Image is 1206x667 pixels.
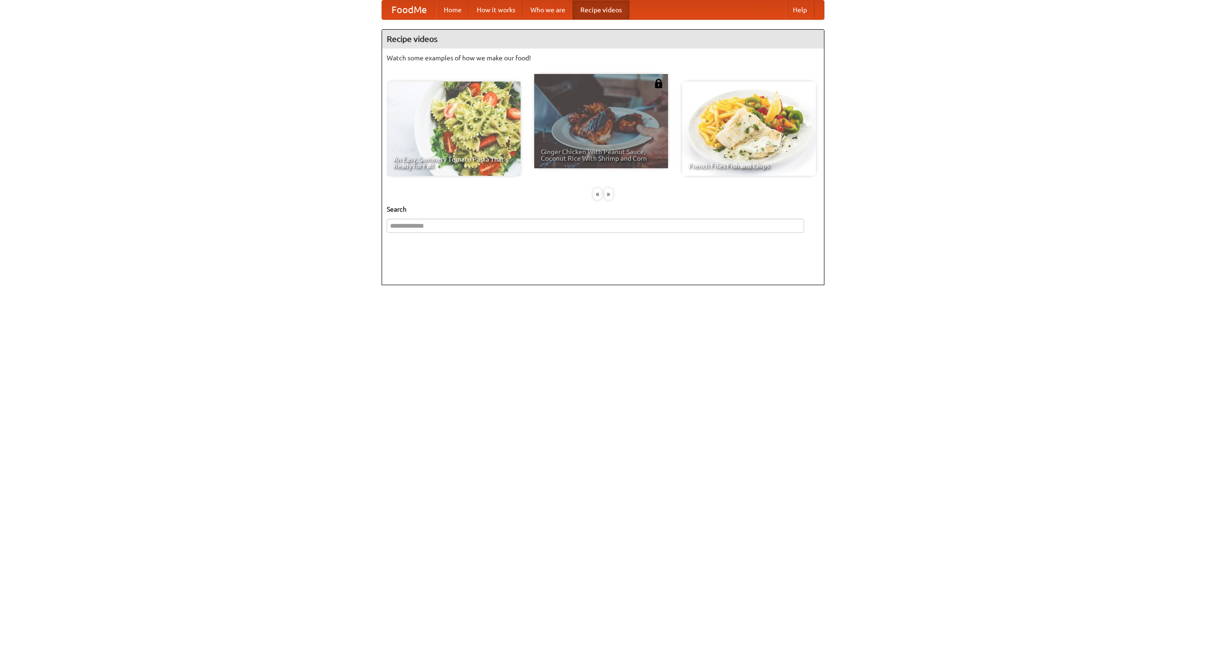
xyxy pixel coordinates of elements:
[654,79,663,88] img: 483408.png
[393,156,514,169] span: An Easy, Summery Tomato Pasta That's Ready for Fall
[785,0,815,19] a: Help
[387,82,521,176] a: An Easy, Summery Tomato Pasta That's Ready for Fall
[469,0,523,19] a: How it works
[682,82,816,176] a: French Fries Fish and Chips
[593,188,602,200] div: «
[523,0,573,19] a: Who we are
[573,0,629,19] a: Recipe videos
[604,188,613,200] div: »
[382,0,436,19] a: FoodMe
[387,205,819,214] h5: Search
[387,53,819,63] p: Watch some examples of how we make our food!
[436,0,469,19] a: Home
[382,30,824,49] h4: Recipe videos
[689,163,809,169] span: French Fries Fish and Chips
